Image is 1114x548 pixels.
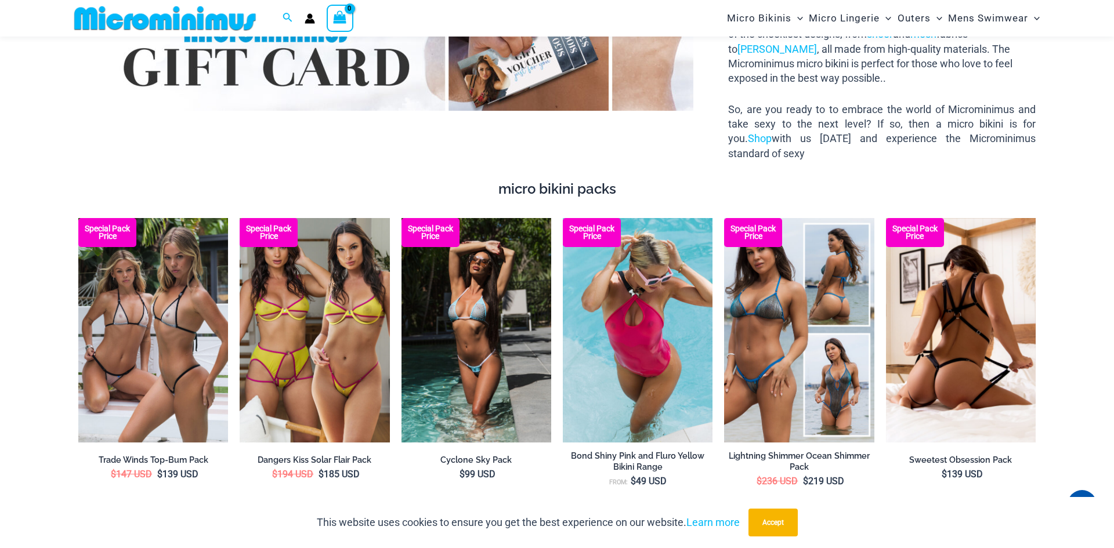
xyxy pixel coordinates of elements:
[460,469,495,480] bdi: 99 USD
[724,225,782,240] b: Special Pack Price
[806,3,894,33] a: Micro LingerieMenu ToggleMenu Toggle
[886,218,1036,443] a: Sweetest Obsession Black 1129 Bra 6119 Bottom 1939 Bodysuit 01 99
[240,218,389,442] a: Dangers kiss Solar Flair Pack Dangers Kiss Solar Flair 1060 Bra 6060 Thong 1760 Garter 03Dangers ...
[748,132,772,144] a: Shop
[272,469,313,480] bdi: 194 USD
[111,469,152,480] bdi: 147 USD
[803,476,808,487] span: $
[402,218,551,443] img: Cyclone Sky 318 Top 4275 Bottom 04
[722,2,1044,35] nav: Site Navigation
[402,225,460,240] b: Special Pack Price
[78,218,228,442] a: Top Bum Pack (1) Trade Winds IvoryInk 317 Top 453 Micro 03Trade Winds IvoryInk 317 Top 453 Micro 03
[609,478,628,486] span: From:
[305,13,315,24] a: Account icon link
[78,181,1036,198] h4: micro bikini packs
[898,3,931,33] span: Outers
[931,3,942,33] span: Menu Toggle
[78,218,228,442] img: Top Bum Pack (1)
[240,455,389,466] a: Dangers Kiss Solar Flair Pack
[563,451,712,472] a: Bond Shiny Pink and Fluro Yellow Bikini Range
[327,5,353,31] a: View Shopping Cart, empty
[748,509,798,536] button: Accept
[78,225,136,240] b: Special Pack Price
[240,225,298,240] b: Special Pack Price
[728,102,1036,161] p: So, are you ready to to embrace the world of Microminimus and take sexy to the next level? If so,...
[724,451,874,472] a: Lightning Shimmer Ocean Shimmer Pack
[945,3,1043,33] a: Mens SwimwearMenu ToggleMenu Toggle
[70,5,261,31] img: MM SHOP LOGO FLAT
[886,455,1036,466] a: Sweetest Obsession Pack
[317,514,740,531] p: This website uses cookies to ensure you get the best experience on our website.
[948,3,1028,33] span: Mens Swimwear
[942,469,947,480] span: $
[563,225,621,240] b: Special Pack Price
[724,3,806,33] a: Micro BikinisMenu ToggleMenu Toggle
[111,469,116,480] span: $
[319,469,360,480] bdi: 185 USD
[757,476,762,487] span: $
[272,469,277,480] span: $
[737,43,817,55] a: [PERSON_NAME]
[727,3,791,33] span: Micro Bikinis
[240,218,389,442] img: Dangers kiss Solar Flair Pack
[631,476,636,487] span: $
[886,218,1036,443] img: 9
[631,476,667,487] bdi: 49 USD
[942,469,983,480] bdi: 139 USD
[724,218,874,442] img: Lightning Shimmer Ocean
[563,218,712,442] img: Bond Shiny Pink 8935 One Piece 09v2
[402,218,551,443] a: Cyclone Sky 318 Top 4275 Bottom 04 Cyclone Sky 318 Top 4275 Bottom 05Cyclone Sky 318 Top 4275 Bot...
[791,3,803,33] span: Menu Toggle
[157,469,162,480] span: $
[563,218,712,442] a: Bond Shiny Pink 8935 One Piece 09v2 Bond Shiny Pink 8935 One Piece 08Bond Shiny Pink 8935 One Pie...
[1028,3,1040,33] span: Menu Toggle
[157,469,198,480] bdi: 139 USD
[880,3,891,33] span: Menu Toggle
[402,455,551,466] a: Cyclone Sky Pack
[283,11,293,26] a: Search icon link
[78,455,228,466] a: Trade Winds Top-Bum Pack
[803,476,844,487] bdi: 219 USD
[757,476,798,487] bdi: 236 USD
[460,469,465,480] span: $
[319,469,324,480] span: $
[886,225,944,240] b: Special Pack Price
[724,218,874,442] a: Lightning Shimmer Ocean Lightning Shimmer Ocean Shimmer 317 Tri Top 469 Thong 09Lightning Shimmer...
[895,3,945,33] a: OutersMenu ToggleMenu Toggle
[809,3,880,33] span: Micro Lingerie
[686,516,740,528] a: Learn more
